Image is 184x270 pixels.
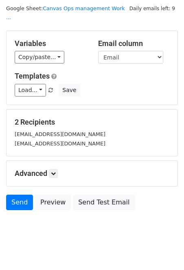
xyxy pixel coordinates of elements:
[127,4,178,13] span: Daily emails left: 9
[35,195,71,210] a: Preview
[15,118,169,127] h5: 2 Recipients
[15,39,86,48] h5: Variables
[59,84,80,97] button: Save
[6,195,33,210] a: Send
[6,5,125,21] a: Canvas Ops management Work ...
[15,72,50,80] a: Templates
[15,140,105,147] small: [EMAIL_ADDRESS][DOMAIN_NAME]
[15,169,169,178] h5: Advanced
[15,51,64,64] a: Copy/paste...
[73,195,135,210] a: Send Test Email
[15,84,46,97] a: Load...
[15,131,105,137] small: [EMAIL_ADDRESS][DOMAIN_NAME]
[98,39,169,48] h5: Email column
[127,5,178,11] a: Daily emails left: 9
[6,5,125,21] small: Google Sheet:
